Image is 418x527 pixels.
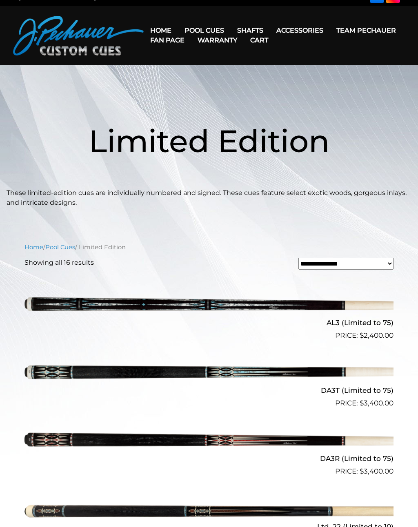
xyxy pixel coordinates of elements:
span: $ [360,331,364,339]
a: Pool Cues [178,20,231,41]
bdi: 3,400.00 [360,399,394,407]
select: Shop order [298,258,394,270]
a: Home [144,20,178,41]
img: Pechauer Custom Cues [13,16,144,55]
img: DA3R (Limited to 75) [24,412,394,473]
span: Limited Edition [89,122,330,160]
a: DA3R (Limited to 75) $3,400.00 [24,412,394,476]
p: These limited-edition cues are individually numbered and signed. These cues feature select exotic... [7,188,411,208]
a: Cart [244,30,275,51]
a: Accessories [270,20,330,41]
a: Shafts [231,20,270,41]
a: Home [24,244,43,251]
a: DA3T (Limited to 75) $3,400.00 [24,344,394,409]
a: Fan Page [144,30,191,51]
bdi: 3,400.00 [360,467,394,475]
span: $ [360,467,364,475]
a: Team Pechauer [330,20,402,41]
bdi: 2,400.00 [360,331,394,339]
img: DA3T (Limited to 75) [24,344,394,405]
a: Warranty [191,30,244,51]
span: $ [360,399,364,407]
a: AL3 (Limited to 75) $2,400.00 [24,276,394,341]
p: Showing all 16 results [24,258,94,268]
nav: Breadcrumb [24,243,394,252]
img: AL3 (Limited to 75) [24,276,394,337]
a: Pool Cues [45,244,75,251]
